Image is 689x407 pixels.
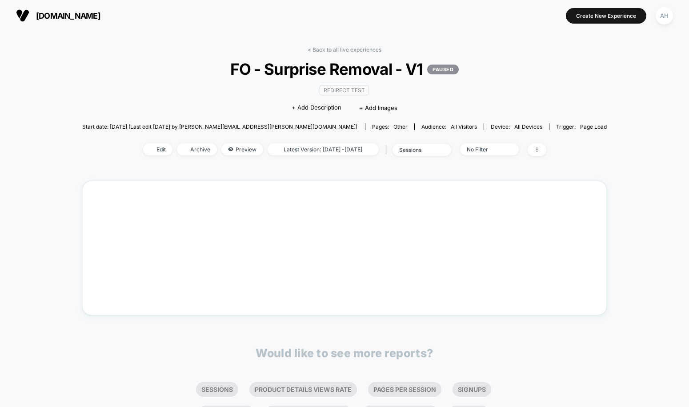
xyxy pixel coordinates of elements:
[566,8,646,24] button: Create New Experience
[451,123,477,130] span: All Visitors
[383,143,393,156] span: |
[359,104,397,111] span: + Add Images
[368,382,441,397] li: Pages Per Session
[143,143,172,155] span: Edit
[653,7,676,25] button: AH
[108,60,581,78] span: FO - Surprise Removal - V1
[268,143,379,155] span: Latest Version: [DATE] - [DATE]
[556,123,607,130] div: Trigger:
[13,8,103,23] button: [DOMAIN_NAME]
[249,382,357,397] li: Product Details Views Rate
[256,346,433,360] p: Would like to see more reports?
[421,123,477,130] div: Audience:
[484,123,549,130] span: Device:
[514,123,542,130] span: all devices
[399,147,435,153] div: sessions
[292,103,341,112] span: + Add Description
[36,11,100,20] span: [DOMAIN_NAME]
[308,46,381,53] a: < Back to all live experiences
[656,7,673,24] div: AH
[320,85,369,95] span: Redirect Test
[580,123,607,130] span: Page Load
[467,146,502,153] div: No Filter
[82,123,357,130] span: Start date: [DATE] (Last edit [DATE] by [PERSON_NAME][EMAIL_ADDRESS][PERSON_NAME][DOMAIN_NAME])
[427,65,459,74] p: PAUSED
[177,143,217,155] span: Archive
[16,9,29,22] img: Visually logo
[453,382,491,397] li: Signups
[372,123,408,130] div: Pages:
[196,382,238,397] li: Sessions
[221,143,263,155] span: Preview
[393,123,408,130] span: other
